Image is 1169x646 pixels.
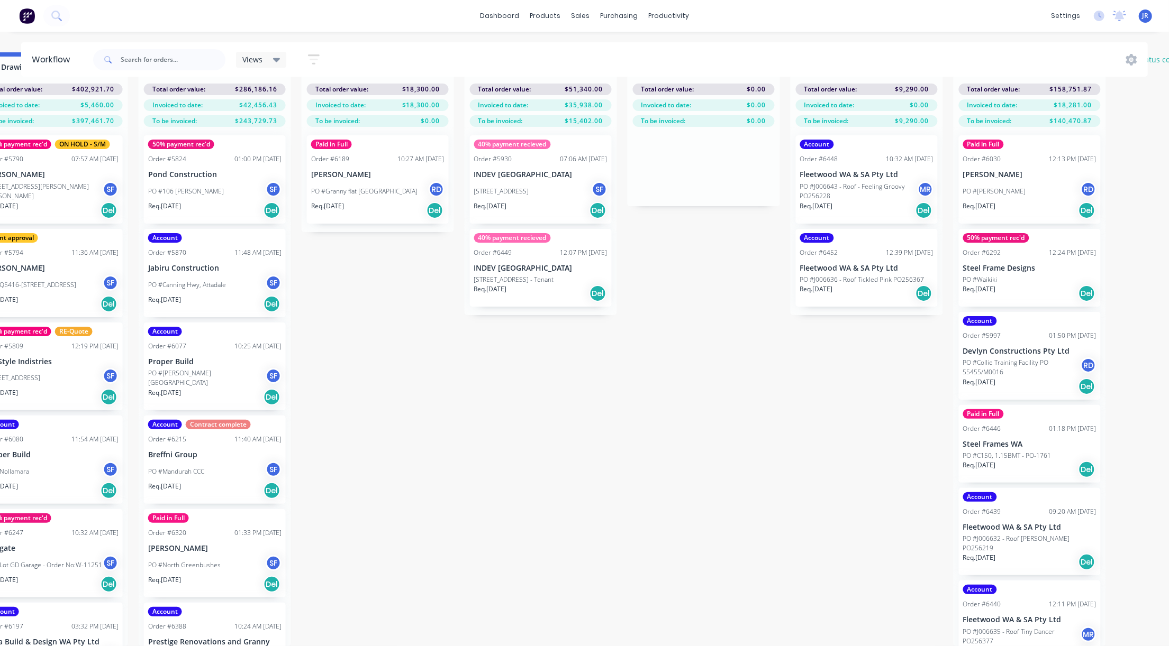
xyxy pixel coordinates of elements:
div: Del [1079,378,1095,395]
p: PO #J006632 - Roof [PERSON_NAME] PO256219 [963,534,1096,553]
span: Total order value: [152,85,205,94]
div: 12:11 PM [DATE] [1049,599,1096,609]
span: $0.00 [747,116,766,126]
span: $158,751.87 [1050,85,1092,94]
div: Del [264,389,280,405]
span: To be invoiced: [152,116,197,126]
a: dashboard [475,8,524,24]
span: $18,281.00 [1054,100,1092,110]
div: Del [101,576,117,593]
p: Req. [DATE] [148,575,181,585]
div: Account [148,327,182,336]
div: Paid in Full [963,140,1004,149]
span: Invoiced to date: [152,100,203,110]
div: 07:06 AM [DATE] [560,154,608,164]
p: Req. [DATE] [963,284,996,294]
p: [PERSON_NAME] [148,544,282,553]
div: 50% payment rec'd [963,233,1029,243]
div: Order #6077 [148,342,186,351]
span: Invoiced to date: [315,100,366,110]
div: AccountOrder #644810:32 AM [DATE]Fleetwood WA & SA Pty LtdPO #J006643 - Roof - Feeling Groovy PO2... [796,135,938,224]
div: productivity [643,8,694,24]
span: $0.00 [747,85,766,94]
p: PO #North Greenbushes [148,560,221,570]
div: Account [963,492,997,502]
div: 12:24 PM [DATE] [1049,248,1096,257]
div: AccountOrder #587011:48 AM [DATE]Jabiru ConstructionPO #Canning Hwy, AttadaleSFReq.[DATE]Del [144,229,286,317]
div: sales [566,8,595,24]
div: 10:32 AM [DATE] [886,154,934,164]
p: Fleetwood WA & SA Pty Ltd [800,264,934,273]
div: Del [1079,285,1095,302]
span: Invoiced to date: [641,100,692,110]
div: 09:20 AM [DATE] [1049,507,1096,516]
p: Pond Construction [148,170,282,179]
div: 50% payment rec'dOrder #629212:24 PM [DATE]Steel Frame DesignsPO #WaikikiReq.[DATE]Del [959,229,1101,307]
span: $18,300.00 [402,85,440,94]
div: Del [101,202,117,219]
span: Total order value: [478,85,531,94]
span: $9,290.00 [895,85,929,94]
p: Req. [DATE] [963,553,996,562]
div: 11:36 AM [DATE] [71,248,119,257]
div: Account [148,607,182,616]
span: To be invoiced: [967,116,1012,126]
div: MR [918,181,934,197]
div: 01:00 PM [DATE] [234,154,282,164]
div: Del [590,285,606,302]
p: PO #Canning Hwy, Attadale [148,280,226,290]
div: Workflow [32,53,75,66]
div: Del [264,576,280,593]
div: Del [101,296,117,312]
span: $9,290.00 [895,116,929,126]
div: 10:24 AM [DATE] [234,622,282,631]
span: $51,340.00 [565,85,603,94]
p: PO #[PERSON_NAME] [963,187,1026,196]
span: $397,461.70 [72,116,114,126]
div: Paid in FullOrder #644601:18 PM [DATE]Steel Frames WAPO #C150, 1.15BMT - PO-1761Req.[DATE]Del [959,405,1101,483]
p: [PERSON_NAME] [311,170,445,179]
div: purchasing [595,8,643,24]
div: Account [800,140,834,149]
p: Req. [DATE] [148,482,181,491]
div: Order #6215 [148,435,186,444]
div: Order #6388 [148,622,186,631]
span: To be invoiced: [804,116,849,126]
div: Order #5870 [148,248,186,257]
span: $18,300.00 [402,100,440,110]
div: Order #5824 [148,154,186,164]
p: PO #106 [PERSON_NAME] [148,187,224,196]
div: Account [800,233,834,243]
div: 12:39 PM [DATE] [886,248,934,257]
div: SF [103,462,119,477]
div: 01:50 PM [DATE] [1049,331,1096,340]
div: Paid in FullOrder #618910:27 AM [DATE][PERSON_NAME]PO #Granny flat [GEOGRAPHIC_DATA]RDReq.[DATE]Del [307,135,449,224]
div: Del [101,482,117,499]
p: [STREET_ADDRESS] - Tenant [474,275,554,284]
div: RE-Quote [55,327,93,336]
div: SF [266,275,282,291]
p: Req. [DATE] [148,201,181,211]
p: INDEV [GEOGRAPHIC_DATA] [474,170,608,179]
div: Del [264,296,280,312]
p: PO #Mandurah CCC [148,467,204,476]
div: Del [427,202,443,219]
p: Steel Frames WA [963,440,1096,449]
div: Del [916,202,932,219]
span: JR [1143,11,1149,21]
div: RD [429,181,445,197]
div: Order #6448 [800,154,838,164]
div: Account [963,316,997,326]
span: $0.00 [421,116,440,126]
div: MR [1081,626,1096,642]
img: Factory [19,8,35,24]
span: Views [242,54,262,65]
p: Req. [DATE] [311,201,344,211]
div: SF [103,275,119,291]
div: Order #6320 [148,528,186,538]
div: 01:33 PM [DATE] [234,528,282,538]
div: SF [266,368,282,384]
p: Steel Frame Designs [963,264,1096,273]
div: SF [266,181,282,197]
div: Account [148,420,182,429]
